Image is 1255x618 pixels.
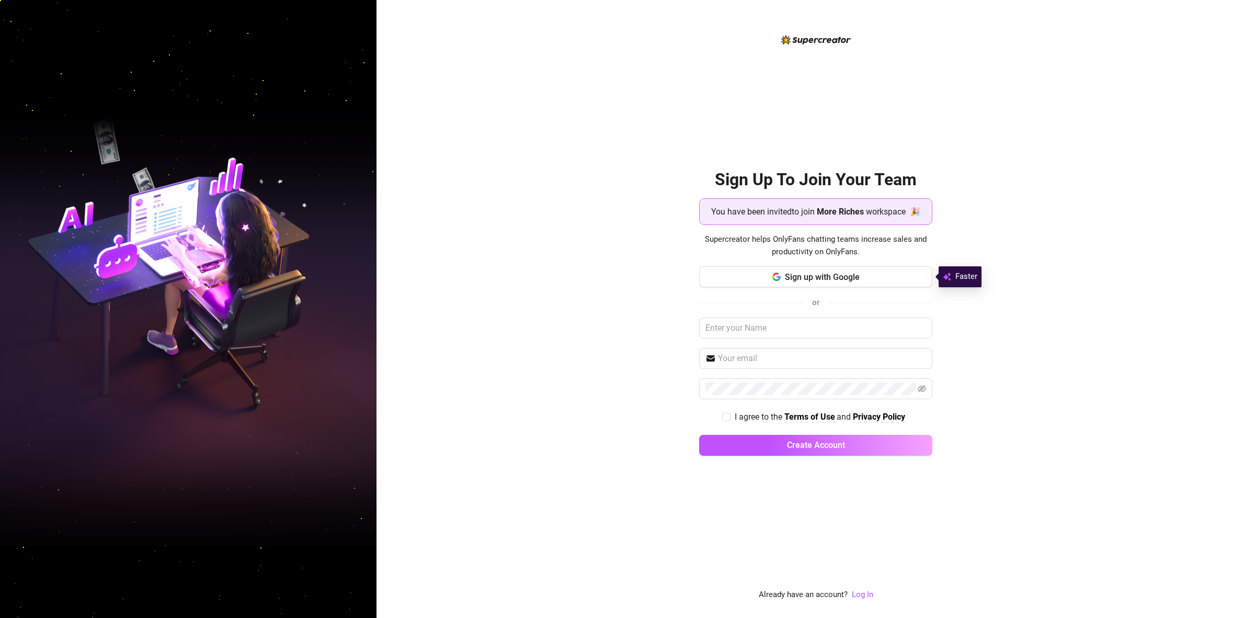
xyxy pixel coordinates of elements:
strong: Terms of Use [784,412,835,422]
strong: More Riches [817,207,864,217]
span: Faster [955,271,977,283]
strong: Privacy Policy [853,412,905,422]
span: Supercreator helps OnlyFans chatting teams increase sales and productivity on OnlyFans. [699,233,932,258]
button: Create Account [699,435,932,456]
span: and [837,412,853,422]
h2: Sign Up To Join Your Team [699,169,932,190]
img: svg%3e [943,271,951,283]
a: Log In [852,589,873,601]
span: I agree to the [735,412,784,422]
input: Enter your Name [699,318,932,339]
span: Already have an account? [759,589,848,601]
span: Sign up with Google [785,272,860,282]
span: You have been invited to join [711,205,815,218]
span: or [812,298,819,307]
button: Sign up with Google [699,266,932,287]
span: Create Account [787,440,845,450]
a: Privacy Policy [853,412,905,423]
span: workspace 🎉 [866,205,920,218]
a: Log In [852,590,873,599]
span: eye-invisible [918,385,926,393]
input: Your email [718,352,926,365]
img: logo-BBDzfeDw.svg [781,35,851,44]
a: Terms of Use [784,412,835,423]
